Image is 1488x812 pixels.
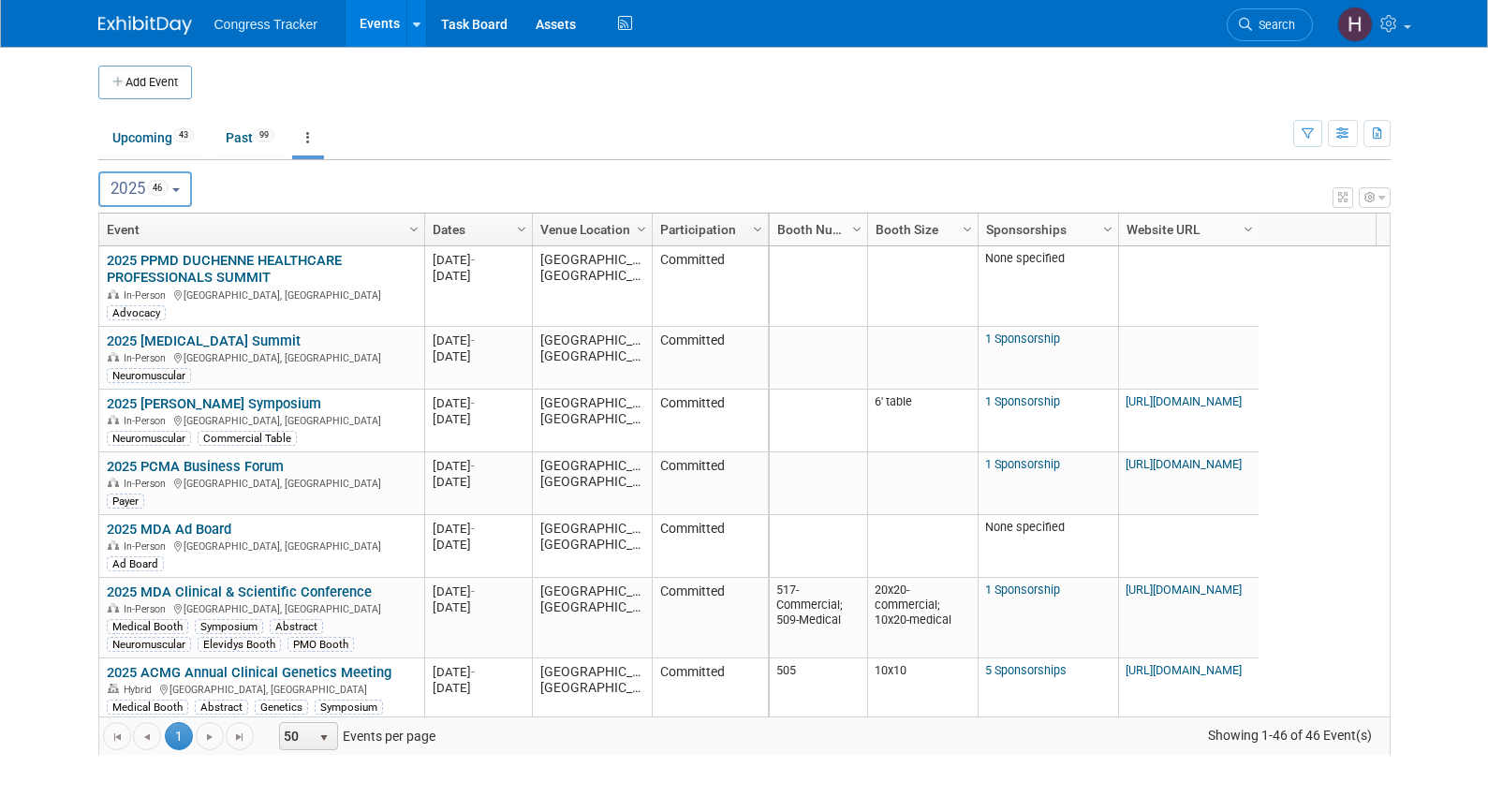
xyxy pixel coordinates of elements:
div: [DATE] [433,583,523,599]
div: [GEOGRAPHIC_DATA], [GEOGRAPHIC_DATA] [107,287,416,303]
a: Sponsorships [986,214,1106,245]
img: In-Person Event [108,603,119,613]
a: 2025 MDA Ad Board [107,521,231,538]
img: Heather Jones [1337,7,1373,42]
span: 50 [280,723,312,749]
img: In-Person Event [108,415,119,424]
div: [GEOGRAPHIC_DATA], [GEOGRAPHIC_DATA] [107,538,416,554]
a: Column Settings [1098,214,1118,242]
td: 6' table [867,390,978,452]
span: In-Person [124,415,171,427]
div: [DATE] [433,252,523,268]
span: Column Settings [849,222,864,237]
span: Column Settings [514,222,529,237]
span: Column Settings [960,222,975,237]
div: Medical Booth [107,700,188,715]
span: 99 [254,128,274,142]
div: [DATE] [433,395,523,411]
span: - [471,665,475,679]
a: 2025 PCMA Business Forum [107,458,284,475]
div: [GEOGRAPHIC_DATA], [GEOGRAPHIC_DATA] [107,600,416,616]
div: [GEOGRAPHIC_DATA], [GEOGRAPHIC_DATA] [107,349,416,365]
span: None specified [985,251,1065,265]
span: In-Person [124,352,171,364]
td: Committed [652,246,768,327]
span: Go to the previous page [140,730,155,745]
td: [GEOGRAPHIC_DATA], [GEOGRAPHIC_DATA] [532,390,652,452]
div: Advocacy [107,305,166,320]
a: 1 Sponsorship [985,457,1060,471]
td: [GEOGRAPHIC_DATA], [GEOGRAPHIC_DATA] [532,246,652,327]
img: In-Person Event [108,352,119,362]
div: PMO Booth [287,637,354,652]
div: [DATE] [433,268,523,284]
div: [GEOGRAPHIC_DATA], [GEOGRAPHIC_DATA] [107,412,416,428]
img: In-Person Event [108,540,119,550]
td: 10x10 [867,658,978,721]
span: Go to the first page [110,730,125,745]
a: Column Settings [404,214,424,242]
span: In-Person [124,540,171,553]
td: 517-Commercial; 509-Medical [770,578,867,658]
td: [GEOGRAPHIC_DATA], [GEOGRAPHIC_DATA] [532,515,652,578]
td: Committed [652,452,768,515]
div: Neuromuscular [107,431,191,446]
span: select [317,731,331,746]
span: Column Settings [750,222,765,237]
button: Add Event [98,66,192,99]
div: Neuromuscular [107,637,191,652]
td: Committed [652,578,768,658]
span: Column Settings [1100,222,1115,237]
div: [DATE] [433,521,523,537]
a: Column Settings [1238,214,1259,242]
div: [DATE] [433,599,523,615]
span: Events per page [255,722,454,750]
a: [URL][DOMAIN_NAME] [1126,583,1242,597]
div: [DATE] [433,458,523,474]
td: Committed [652,515,768,578]
a: 1 Sponsorship [985,583,1060,597]
div: Abstract [195,700,248,715]
a: [URL][DOMAIN_NAME] [1126,663,1242,677]
a: 2025 MDA Clinical & Scientific Conference [107,583,372,600]
span: In-Person [124,603,171,615]
a: [URL][DOMAIN_NAME] [1126,394,1242,408]
span: - [471,396,475,410]
a: Event [107,214,412,245]
a: 2025 PPMD DUCHENNE HEALTHCARE PROFESSIONALS SUMMIT [107,252,342,287]
a: Website URL [1127,214,1246,245]
div: [DATE] [433,348,523,364]
a: Venue Location [540,214,640,245]
a: Past99 [212,120,288,155]
a: Dates [433,214,520,245]
span: - [471,333,475,347]
a: [URL][DOMAIN_NAME] [1126,457,1242,471]
a: 1 Sponsorship [985,394,1060,408]
span: Search [1252,18,1295,32]
div: [GEOGRAPHIC_DATA], [GEOGRAPHIC_DATA] [107,681,416,697]
a: Column Settings [847,214,867,242]
button: 202546 [98,171,193,207]
a: Upcoming43 [98,120,208,155]
div: [DATE] [433,474,523,490]
a: Search [1227,8,1313,41]
div: Symposium [195,619,263,634]
a: 2025 [MEDICAL_DATA] Summit [107,332,301,349]
div: Ad Board [107,556,164,571]
span: None specified [985,520,1065,534]
img: In-Person Event [108,478,119,487]
a: Participation [660,214,756,245]
img: Hybrid Event [108,684,119,693]
span: Congress Tracker [214,17,317,32]
img: ExhibitDay [98,16,192,35]
a: Column Settings [957,214,978,242]
td: 505 [770,658,867,721]
div: Commercial Table [198,431,297,446]
span: 43 [173,128,194,142]
td: [GEOGRAPHIC_DATA], [GEOGRAPHIC_DATA] [532,452,652,515]
a: Go to the next page [196,722,224,750]
div: [DATE] [433,664,523,680]
div: [GEOGRAPHIC_DATA], [GEOGRAPHIC_DATA] [107,475,416,491]
a: Booth Size [876,214,965,245]
div: Medical Booth [107,619,188,634]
